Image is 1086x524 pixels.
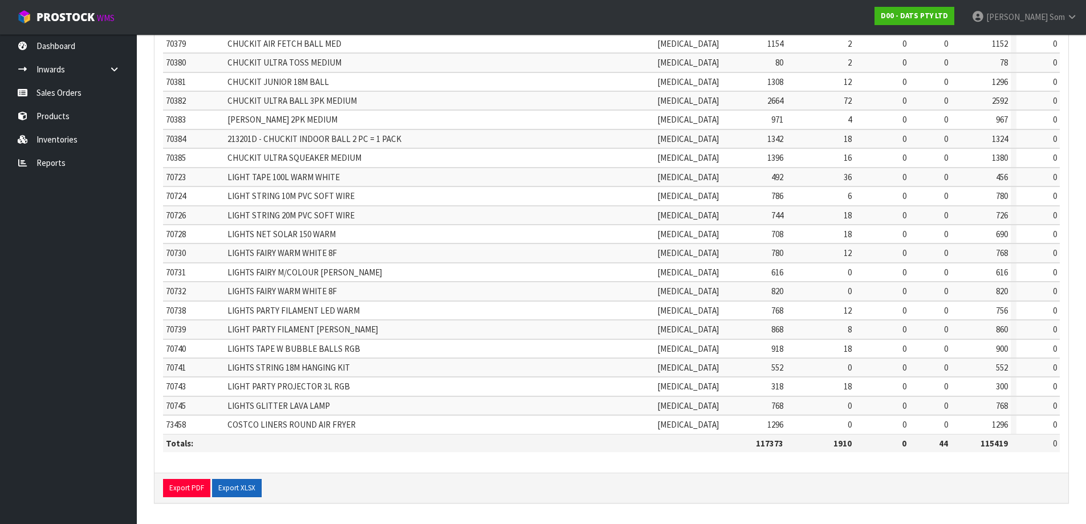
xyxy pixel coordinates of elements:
[657,76,719,87] span: [MEDICAL_DATA]
[996,114,1008,125] span: 967
[1053,133,1057,144] span: 0
[944,57,948,68] span: 0
[833,438,852,449] strong: 1910
[166,172,186,182] span: 70723
[227,362,350,373] span: LIGHTS STRING 18M HANGING KIT
[227,286,337,296] span: LIGHTS FAIRY WARM WHITE 8F
[902,362,906,373] span: 0
[767,95,783,106] span: 2664
[848,190,852,201] span: 6
[657,400,719,411] span: [MEDICAL_DATA]
[657,38,719,49] span: [MEDICAL_DATA]
[1053,210,1057,221] span: 0
[657,247,719,258] span: [MEDICAL_DATA]
[657,343,719,354] span: [MEDICAL_DATA]
[36,10,95,25] span: ProStock
[227,210,355,221] span: LIGHT STRING 20M PVC SOFT WIRE
[657,190,719,201] span: [MEDICAL_DATA]
[1053,76,1057,87] span: 0
[771,362,783,373] span: 552
[848,362,852,373] span: 0
[902,381,906,392] span: 0
[848,286,852,296] span: 0
[848,267,852,278] span: 0
[227,324,378,335] span: LIGHT PARTY FILAMENT [PERSON_NAME]
[944,419,948,430] span: 0
[166,324,186,335] span: 70739
[166,133,186,144] span: 70384
[844,229,852,239] span: 18
[657,362,719,373] span: [MEDICAL_DATA]
[902,229,906,239] span: 0
[996,229,1008,239] span: 690
[227,38,341,49] span: CHUCKIT AIR FETCH BALL MED
[767,419,783,430] span: 1296
[227,343,360,354] span: LIGHTS TAPE W BUBBLE BALLS RGB
[166,229,186,239] span: 70728
[996,343,1008,354] span: 900
[1053,229,1057,239] span: 0
[844,210,852,221] span: 18
[996,267,1008,278] span: 616
[902,438,906,449] strong: 0
[848,419,852,430] span: 0
[771,190,783,201] span: 786
[1053,114,1057,125] span: 0
[944,95,948,106] span: 0
[166,267,186,278] span: 70731
[657,229,719,239] span: [MEDICAL_DATA]
[944,38,948,49] span: 0
[844,76,852,87] span: 12
[992,419,1008,430] span: 1296
[996,305,1008,316] span: 756
[771,267,783,278] span: 616
[848,38,852,49] span: 2
[771,400,783,411] span: 768
[771,210,783,221] span: 744
[1053,343,1057,354] span: 0
[844,343,852,354] span: 18
[902,267,906,278] span: 0
[848,57,852,68] span: 2
[844,133,852,144] span: 18
[986,11,1048,22] span: [PERSON_NAME]
[944,114,948,125] span: 0
[848,114,852,125] span: 4
[844,247,852,258] span: 12
[166,57,186,68] span: 70380
[166,305,186,316] span: 70738
[657,210,719,221] span: [MEDICAL_DATA]
[944,381,948,392] span: 0
[844,305,852,316] span: 12
[771,172,783,182] span: 492
[996,247,1008,258] span: 768
[166,286,186,296] span: 70732
[227,57,341,68] span: CHUCKIT ULTRA TOSS MEDIUM
[848,400,852,411] span: 0
[944,286,948,296] span: 0
[992,152,1008,163] span: 1380
[1053,381,1057,392] span: 0
[212,479,262,497] button: Export XLSX
[996,210,1008,221] span: 726
[848,324,852,335] span: 8
[227,152,361,163] span: CHUCKIT ULTRA SQUEAKER MEDIUM
[902,76,906,87] span: 0
[1053,419,1057,430] span: 0
[902,114,906,125] span: 0
[227,267,382,278] span: LIGHTS FAIRY M/COLOUR [PERSON_NAME]
[227,114,337,125] span: [PERSON_NAME] 2PK MEDIUM
[944,152,948,163] span: 0
[902,190,906,201] span: 0
[944,76,948,87] span: 0
[657,57,719,68] span: [MEDICAL_DATA]
[657,419,719,430] span: [MEDICAL_DATA]
[902,57,906,68] span: 0
[1053,362,1057,373] span: 0
[1053,438,1057,449] span: 0
[1000,57,1008,68] span: 78
[166,400,186,411] span: 70745
[1050,11,1065,22] span: Som
[1053,190,1057,201] span: 0
[996,172,1008,182] span: 456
